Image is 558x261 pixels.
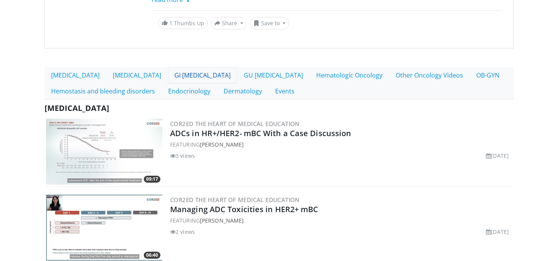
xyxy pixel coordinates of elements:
button: Save to [250,17,289,29]
span: 1 [169,19,172,27]
a: ADCs in HR+/HER2- mBC With a Case Discussion [170,128,351,138]
img: b4377786-67e5-4573-adb0-e7826249c044.300x170_q85_crop-smart_upscale.jpg [46,195,162,261]
div: FEATURING [170,216,512,225]
a: COR2ED The Heart of Medical Education [170,196,300,204]
a: [PERSON_NAME] [200,141,244,148]
span: [MEDICAL_DATA] [45,103,109,113]
li: 3 views [170,152,195,160]
a: Other Oncology Videos [389,67,470,83]
span: 06:40 [144,252,160,259]
span: 09:17 [144,176,160,183]
a: Managing ADC Toxicities in HER2+ mBC [170,204,319,214]
img: 59134f24-d786-4d54-911f-bb442af4c146.300x170_q85_crop-smart_upscale.jpg [46,119,162,185]
a: 09:17 [46,119,162,185]
a: COR2ED The Heart of Medical Education [170,120,300,128]
a: GU [MEDICAL_DATA] [237,67,310,83]
a: 06:40 [46,195,162,261]
li: [DATE] [486,152,509,160]
a: OB-GYN [470,67,506,83]
a: Hematologic Oncology [310,67,389,83]
a: Dermatology [217,83,269,99]
a: GI [MEDICAL_DATA] [168,67,237,83]
a: [MEDICAL_DATA] [106,67,168,83]
a: [MEDICAL_DATA] [45,67,106,83]
a: Events [269,83,301,99]
button: Share [211,17,247,29]
li: [DATE] [486,228,509,236]
a: [PERSON_NAME] [200,217,244,224]
div: FEATURING [170,140,512,149]
a: Endocrinology [162,83,217,99]
a: 1 Thumbs Up [158,17,208,29]
li: 2 views [170,228,195,236]
a: Hemostasis and bleeding disorders [45,83,162,99]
